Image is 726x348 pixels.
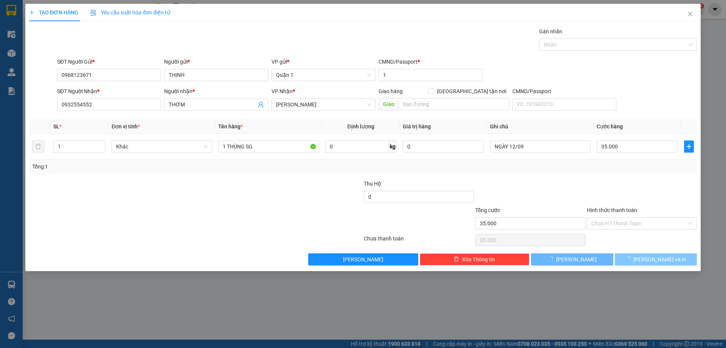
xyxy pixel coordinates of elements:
[454,256,459,262] span: delete
[487,119,594,134] th: Ghi chú
[343,255,383,264] span: [PERSON_NAME]
[164,87,268,95] div: Người nhận
[276,99,371,110] span: Lê Hồng Phong
[379,98,399,110] span: Giao
[112,123,140,130] span: Đơn vị tính
[462,255,495,264] span: Xóa Thông tin
[687,11,693,17] span: close
[90,9,170,16] span: Yêu cầu xuất hóa đơn điện tử
[271,58,375,66] div: VP gửi
[57,58,161,66] div: SĐT Người Gửi
[53,123,59,130] span: SL
[556,255,597,264] span: [PERSON_NAME]
[597,123,623,130] span: Cước hàng
[32,162,280,171] div: Tổng: 1
[90,10,96,16] img: icon
[633,255,686,264] span: [PERSON_NAME] và In
[276,69,371,81] span: Quận 1
[625,256,633,262] span: loading
[258,101,264,108] span: user-add
[587,207,637,213] label: Hình thức thanh toán
[379,58,482,66] div: CMND/Passport
[32,140,44,153] button: delete
[615,253,697,265] button: [PERSON_NAME] và In
[389,140,397,153] span: kg
[399,98,509,110] input: Dọc đường
[271,88,293,94] span: VP Nhận
[679,4,701,25] button: Close
[379,88,403,94] span: Giao hàng
[218,123,243,130] span: Tên hàng
[403,123,431,130] span: Giá trị hàng
[116,141,208,152] span: Khác
[364,181,381,187] span: Thu Hộ
[684,144,693,150] span: plus
[363,234,475,248] div: Chưa thanh toán
[57,87,161,95] div: SĐT Người Nhận
[29,9,78,16] span: TẠO ĐƠN HÀNG
[512,87,616,95] div: CMND/Passport
[420,253,530,265] button: deleteXóa Thông tin
[347,123,374,130] span: Định lượng
[548,256,556,262] span: loading
[490,140,591,153] input: Ghi Chú
[29,10,34,15] span: plus
[218,140,319,153] input: VD: Bàn, Ghế
[684,140,694,153] button: plus
[164,58,268,66] div: Người gửi
[434,87,509,95] span: [GEOGRAPHIC_DATA] tận nơi
[475,207,500,213] span: Tổng cước
[539,28,562,34] label: Gán nhãn
[531,253,613,265] button: [PERSON_NAME]
[308,253,418,265] button: [PERSON_NAME]
[403,140,484,153] input: 0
